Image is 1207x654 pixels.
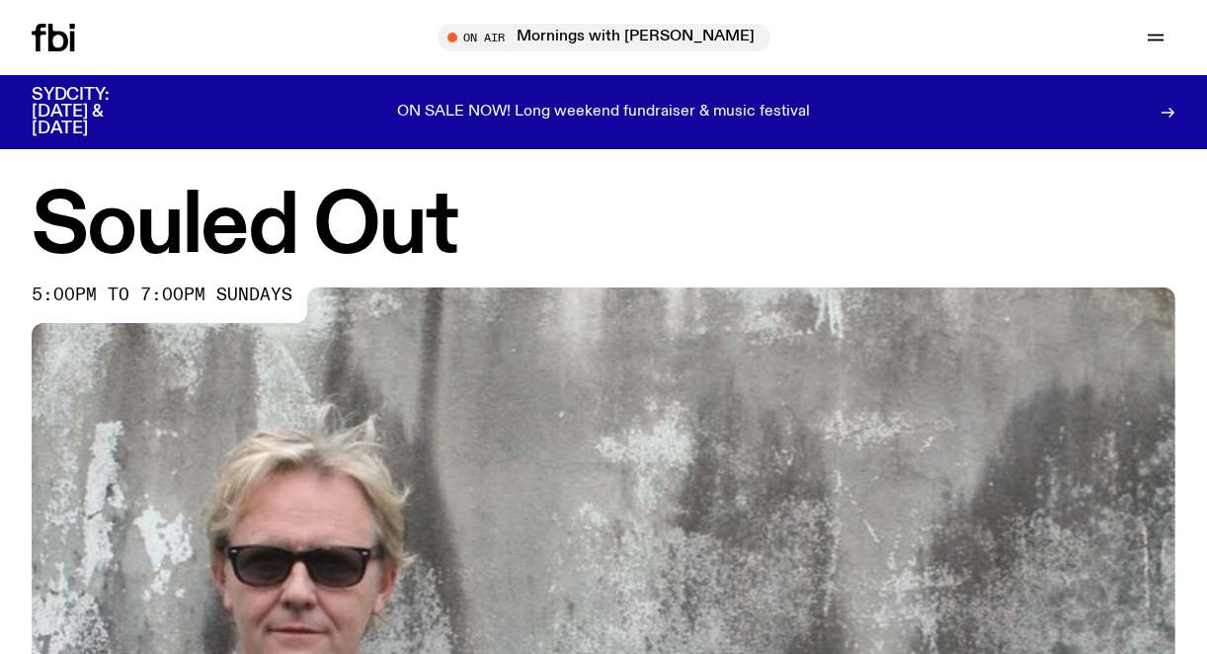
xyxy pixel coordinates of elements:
h3: SYDCITY: [DATE] & [DATE] [32,87,158,137]
button: On AirMornings with [PERSON_NAME] [438,24,770,51]
h1: Souled Out [32,188,1175,268]
span: 5:00pm to 7:00pm sundays [32,287,292,303]
p: ON SALE NOW! Long weekend fundraiser & music festival [397,104,810,122]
